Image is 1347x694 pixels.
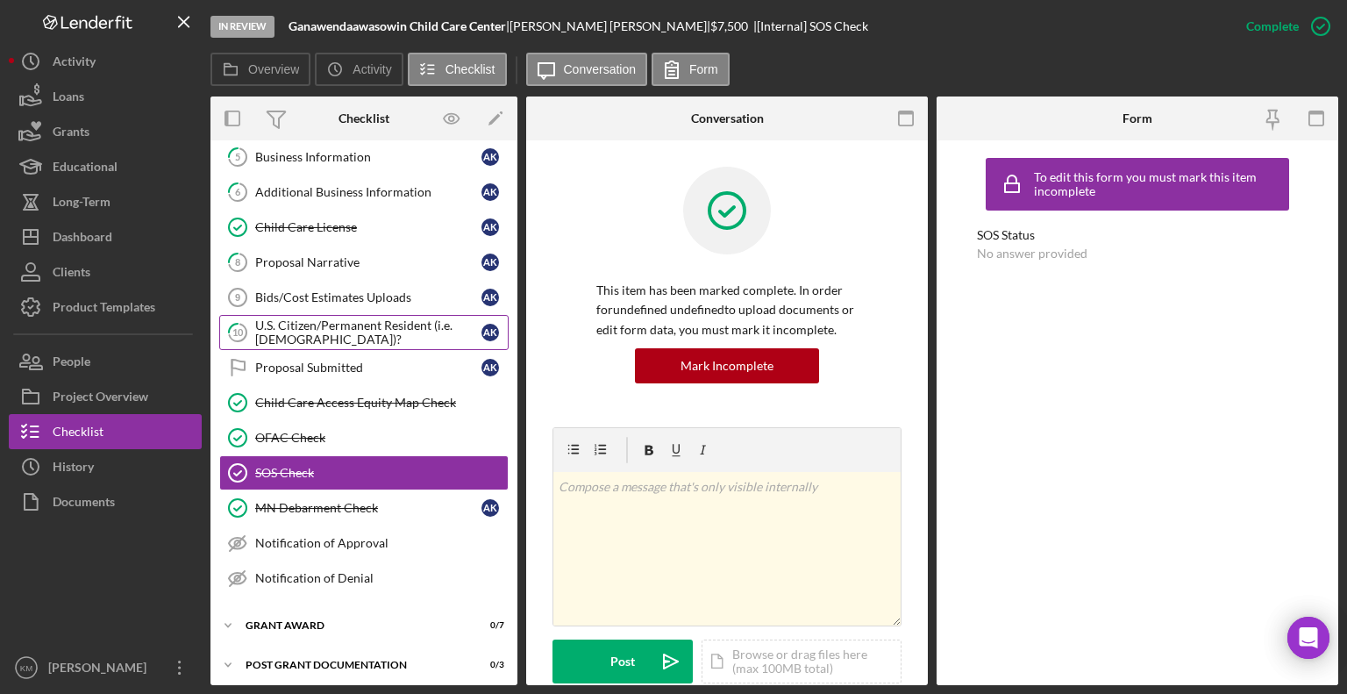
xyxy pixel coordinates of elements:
[353,62,391,76] label: Activity
[977,228,1298,242] div: SOS Status
[9,379,202,414] button: Project Overview
[753,19,868,33] div: | [Internal] SOS Check
[691,111,764,125] div: Conversation
[481,499,499,517] div: A K
[481,324,499,341] div: A K
[219,210,509,245] a: Child Care LicenseAK
[210,53,310,86] button: Overview
[219,140,509,175] a: 5Business InformationAK
[481,218,499,236] div: A K
[339,111,389,125] div: Checklist
[1246,9,1299,44] div: Complete
[219,315,509,350] a: 10U.S. Citizen/Permanent Resident (i.e. [DEMOGRAPHIC_DATA])?AK
[9,184,202,219] button: Long-Term
[473,620,504,631] div: 0 / 7
[235,292,240,303] tspan: 9
[1122,111,1152,125] div: Form
[44,650,158,690] div: [PERSON_NAME]
[235,186,241,197] tspan: 6
[255,290,481,304] div: Bids/Cost Estimates Uploads
[53,379,148,419] div: Project Overview
[246,620,460,631] div: Grant Award
[219,561,509,596] a: Notification of Denial
[9,290,202,325] button: Product Templates
[710,18,748,33] span: $7,500
[552,640,693,683] button: Post
[9,414,202,449] button: Checklist
[219,526,509,561] a: Notification of Approval
[53,449,94,489] div: History
[9,484,202,519] a: Documents
[473,660,504,670] div: 0 / 3
[255,571,508,585] div: Notification of Denial
[53,290,155,329] div: Product Templates
[315,53,403,86] button: Activity
[255,255,481,269] div: Proposal Narrative
[510,19,710,33] div: [PERSON_NAME] [PERSON_NAME] |
[53,414,103,454] div: Checklist
[255,318,481,347] div: U.S. Citizen/Permanent Resident (i.e. [DEMOGRAPHIC_DATA])?
[596,281,858,340] p: This item has been marked complete. In order for undefined undefined to upload documents or edit ...
[255,501,481,515] div: MN Debarment Check
[977,247,1087,261] div: No answer provided
[235,256,240,268] tspan: 8
[53,184,110,224] div: Long-Term
[20,663,32,673] text: KM
[53,114,89,154] div: Grants
[445,62,495,76] label: Checklist
[9,254,202,290] button: Clients
[9,650,202,685] button: KM[PERSON_NAME]
[652,53,730,86] button: Form
[9,219,202,254] button: Dashboard
[481,183,499,201] div: A K
[53,44,96,83] div: Activity
[9,449,202,484] button: History
[235,151,240,162] tspan: 5
[1229,9,1338,44] button: Complete
[219,245,509,280] a: 8Proposal NarrativeAK
[219,455,509,490] a: SOS Check
[219,420,509,455] a: OFAC Check
[9,344,202,379] button: People
[689,62,718,76] label: Form
[53,219,112,259] div: Dashboard
[53,149,118,189] div: Educational
[219,490,509,526] a: MN Debarment CheckAK
[635,348,819,383] button: Mark Incomplete
[248,62,299,76] label: Overview
[9,44,202,79] a: Activity
[53,254,90,294] div: Clients
[219,350,509,385] a: Proposal SubmittedAK
[246,660,460,670] div: Post Grant Documentation
[255,536,508,550] div: Notification of Approval
[210,16,274,38] div: In Review
[53,484,115,524] div: Documents
[232,326,244,338] tspan: 10
[610,640,635,683] div: Post
[481,289,499,306] div: A K
[219,280,509,315] a: 9Bids/Cost Estimates UploadsAK
[255,431,508,445] div: OFAC Check
[255,150,481,164] div: Business Information
[255,396,508,410] div: Child Care Access Equity Map Check
[481,148,499,166] div: A K
[53,344,90,383] div: People
[9,149,202,184] button: Educational
[255,220,481,234] div: Child Care License
[9,79,202,114] button: Loans
[1034,170,1285,198] div: To edit this form you must mark this item incomplete
[564,62,637,76] label: Conversation
[289,19,510,33] div: |
[9,114,202,149] button: Grants
[526,53,648,86] button: Conversation
[481,254,499,271] div: A K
